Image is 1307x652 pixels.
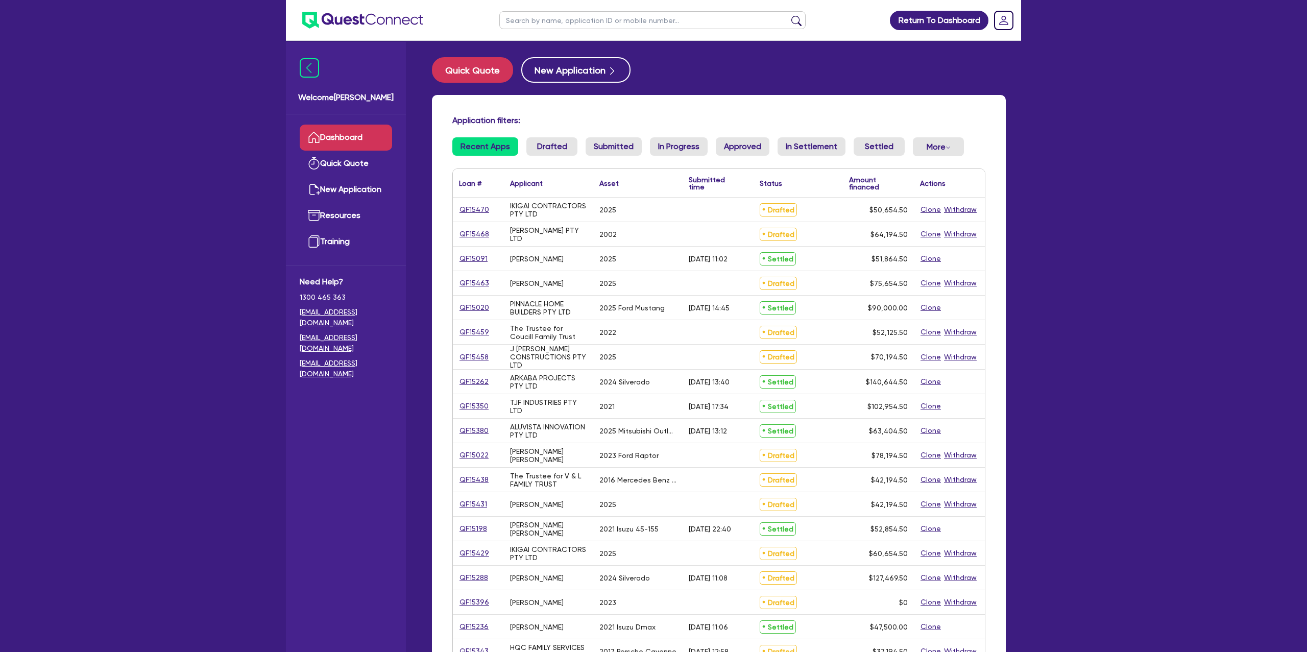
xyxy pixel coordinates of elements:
[870,623,908,631] span: $47,500.00
[300,177,392,203] a: New Application
[586,137,642,156] a: Submitted
[872,255,908,263] span: $51,864.50
[459,351,489,363] a: QF15458
[867,402,908,410] span: $102,954.50
[300,358,392,379] a: [EMAIL_ADDRESS][DOMAIN_NAME]
[510,255,564,263] div: [PERSON_NAME]
[599,549,616,558] div: 2025
[526,137,577,156] a: Drafted
[308,157,320,170] img: quick-quote
[943,596,977,608] button: Withdraw
[760,424,796,438] span: Settled
[459,572,489,584] a: QF15288
[920,180,946,187] div: Actions
[760,375,796,389] span: Settled
[890,11,988,30] a: Return To Dashboard
[459,204,490,215] a: QF15470
[920,253,941,264] button: Clone
[913,137,964,156] button: Dropdown toggle
[300,276,392,288] span: Need Help?
[599,353,616,361] div: 2025
[870,230,908,238] span: $64,194.50
[599,180,619,187] div: Asset
[689,427,727,435] div: [DATE] 13:12
[300,125,392,151] a: Dashboard
[943,228,977,240] button: Withdraw
[300,151,392,177] a: Quick Quote
[510,374,587,390] div: ARKABA PROJECTS PTY LTD
[510,345,587,369] div: J [PERSON_NAME] CONSTRUCTIONS PTY LTD
[599,623,656,631] div: 2021 Isuzu Dmax
[459,449,489,461] a: QF15022
[760,277,797,290] span: Drafted
[599,279,616,287] div: 2025
[990,7,1017,34] a: Dropdown toggle
[599,427,676,435] div: 2025 Mitsubishi Outlander
[899,598,908,607] span: $0
[872,451,908,460] span: $78,194.50
[760,301,796,315] span: Settled
[760,547,797,560] span: Drafted
[308,209,320,222] img: resources
[869,549,908,558] span: $60,654.50
[870,279,908,287] span: $75,654.50
[689,176,738,190] div: Submitted time
[920,474,941,486] button: Clone
[760,252,796,265] span: Settled
[650,137,708,156] a: In Progress
[459,400,489,412] a: QF15350
[510,226,587,243] div: [PERSON_NAME] PTY LTD
[920,572,941,584] button: Clone
[510,300,587,316] div: PINNACLE HOME BUILDERS PTY LTD
[459,498,488,510] a: QF15431
[689,574,728,582] div: [DATE] 11:08
[459,425,489,437] a: QF15380
[459,474,489,486] a: QF15438
[920,523,941,535] button: Clone
[760,350,797,364] span: Drafted
[459,277,490,289] a: QF15463
[943,204,977,215] button: Withdraw
[920,351,941,363] button: Clone
[459,180,481,187] div: Loan #
[920,596,941,608] button: Clone
[510,423,587,439] div: ALUVISTA INNOVATION PTY LTD
[599,378,650,386] div: 2024 Silverado
[510,398,587,415] div: TJF INDUSTRIES PTY LTD
[849,176,908,190] div: Amount financed
[300,203,392,229] a: Resources
[302,12,423,29] img: quest-connect-logo-blue
[760,449,797,462] span: Drafted
[760,400,796,413] span: Settled
[599,500,616,509] div: 2025
[943,498,977,510] button: Withdraw
[760,620,796,634] span: Settled
[459,523,488,535] a: QF15198
[943,572,977,584] button: Withdraw
[760,473,797,487] span: Drafted
[943,474,977,486] button: Withdraw
[510,447,587,464] div: [PERSON_NAME] [PERSON_NAME]
[300,332,392,354] a: [EMAIL_ADDRESS][DOMAIN_NAME]
[521,57,631,83] button: New Application
[920,425,941,437] button: Clone
[869,574,908,582] span: $127,469.50
[599,206,616,214] div: 2025
[452,115,985,125] h4: Application filters:
[510,545,587,562] div: IKIGAI CONTRACTORS PTY LTD
[452,137,518,156] a: Recent Apps
[760,522,796,536] span: Settled
[599,451,659,460] div: 2023 Ford Raptor
[760,571,797,585] span: Drafted
[599,598,616,607] div: 2023
[510,598,564,607] div: [PERSON_NAME]
[689,402,729,410] div: [DATE] 17:34
[599,574,650,582] div: 2024 Silverado
[510,500,564,509] div: [PERSON_NAME]
[871,500,908,509] span: $42,194.50
[432,57,513,83] button: Quick Quote
[873,328,908,336] span: $52,125.50
[308,235,320,248] img: training
[943,547,977,559] button: Withdraw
